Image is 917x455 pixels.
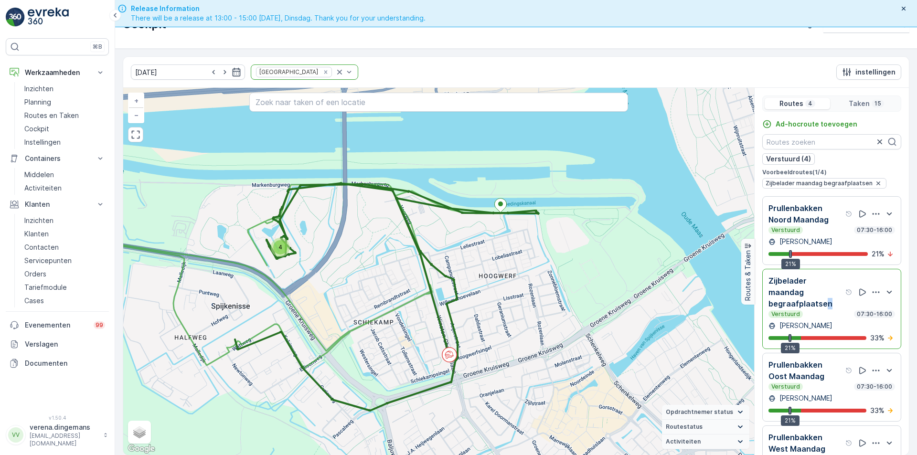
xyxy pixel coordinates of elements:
[845,288,853,296] div: help tooltippictogram
[666,408,733,416] span: Opdrachtnemer status
[21,281,109,294] a: Tariefmodule
[24,111,79,120] p: Routes en Taken
[24,97,51,107] p: Planning
[870,333,885,343] p: 33 %
[24,138,61,147] p: Instellingen
[778,237,832,246] p: [PERSON_NAME]
[8,427,23,443] div: VV
[845,367,853,374] div: help tooltippictogram
[21,181,109,195] a: Activiteiten
[24,296,44,306] p: Cases
[21,109,109,122] a: Routes en Taken
[776,119,857,129] p: Ad-hocroute toevoegen
[762,134,901,149] input: Routes zoeken
[134,111,139,119] span: −
[6,415,109,421] span: v 1.50.4
[21,122,109,136] a: Cockpit
[249,93,628,112] input: Zoek naar taken of een locatie
[666,423,703,431] span: Routestatus
[768,359,843,382] p: Prullenbakken Oost Maandag
[24,216,53,225] p: Inzichten
[21,294,109,307] a: Cases
[24,229,49,239] p: Klanten
[126,443,157,455] img: Google
[93,43,102,51] p: ⌘B
[856,310,893,318] p: 07:30-16:00
[770,383,801,391] p: Verstuurd
[778,321,832,330] p: [PERSON_NAME]
[24,243,59,252] p: Contacten
[768,275,843,309] p: Zijbelader maandag begraafplaatsen
[6,8,25,27] img: logo
[770,310,801,318] p: Verstuurd
[6,423,109,447] button: VVverena.dingemans[EMAIL_ADDRESS][DOMAIN_NAME]
[870,406,885,415] p: 33 %
[856,383,893,391] p: 07:30-16:00
[24,183,62,193] p: Activiteiten
[24,84,53,94] p: Inzichten
[855,67,896,77] p: instellingen
[129,94,143,108] a: In zoomen
[271,238,290,257] div: 4
[762,153,815,165] button: Verstuurd (4)
[25,339,105,349] p: Verslagen
[856,226,893,234] p: 07:30-16:00
[762,169,901,176] p: Voorbeeldroutes ( 1 / 4 )
[6,63,109,82] button: Werkzaamheden
[30,432,98,447] p: [EMAIL_ADDRESS][DOMAIN_NAME]
[25,68,90,77] p: Werkzaamheden
[872,249,885,259] p: 21 %
[24,170,54,180] p: Middelen
[24,256,72,265] p: Servicepunten
[662,405,749,420] summary: Opdrachtnemer status
[6,149,109,168] button: Containers
[781,259,800,269] div: 21%
[256,67,320,76] div: [GEOGRAPHIC_DATA]
[21,227,109,241] a: Klanten
[21,267,109,281] a: Orders
[21,168,109,181] a: Middelen
[24,283,67,292] p: Tariefmodule
[766,180,873,187] span: Zijbelader maandag begraafplaatsen
[743,250,753,301] p: Routes & Taken
[24,124,49,134] p: Cockpit
[6,195,109,214] button: Klanten
[131,4,426,13] span: Release Information
[21,254,109,267] a: Servicepunten
[662,434,749,449] summary: Activiteiten
[781,343,800,353] div: 21%
[96,321,103,329] p: 99
[845,210,853,218] div: help tooltippictogram
[849,99,870,108] p: Taken
[278,243,282,251] span: 4
[129,422,150,443] a: Layers
[25,154,90,163] p: Containers
[21,241,109,254] a: Contacten
[779,99,803,108] p: Routes
[6,335,109,354] a: Verslagen
[762,119,857,129] a: Ad-hocroute toevoegen
[6,316,109,335] a: Evenementen99
[131,13,426,23] span: There will be a release at 13:00 - 15:00 [DATE], Dinsdag. Thank you for your understanding.
[134,96,139,105] span: +
[25,359,105,368] p: Documenten
[21,95,109,109] a: Planning
[874,100,882,107] p: 15
[6,354,109,373] a: Documenten
[21,82,109,95] a: Inzichten
[662,420,749,434] summary: Routestatus
[766,154,811,164] p: Verstuurd (4)
[781,415,800,426] div: 21%
[126,443,157,455] a: Dit gebied openen in Google Maps (er wordt een nieuw venster geopend)
[21,136,109,149] a: Instellingen
[770,226,801,234] p: Verstuurd
[836,64,901,80] button: instellingen
[25,200,90,209] p: Klanten
[24,269,46,279] p: Orders
[666,438,701,445] span: Activiteiten
[845,439,853,447] div: help tooltippictogram
[28,8,69,27] img: logo_light-DOdMpM7g.png
[25,320,88,330] p: Evenementen
[129,108,143,122] a: Uitzoomen
[807,100,813,107] p: 4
